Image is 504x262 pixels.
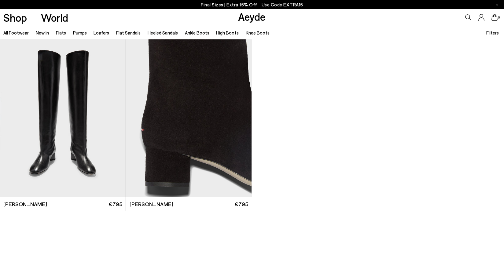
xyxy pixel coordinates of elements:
p: Final Sizes | Extra 15% Off [201,1,303,9]
a: Flat Sandals [116,30,141,35]
a: Ankle Boots [185,30,209,35]
div: 4 / 6 [126,39,252,197]
a: Shop [3,12,27,23]
a: Pumps [73,30,87,35]
div: 6 / 6 [126,39,251,197]
span: 0 [498,16,501,19]
a: High Boots [216,30,239,35]
span: €795 [109,200,122,208]
span: Navigate to /collections/ss25-final-sizes [262,2,303,7]
a: Knee Boots [246,30,270,35]
a: Flats [56,30,66,35]
a: Next slide Previous slide [126,39,252,197]
span: Filters [486,30,499,35]
a: New In [36,30,49,35]
span: [PERSON_NAME] [3,200,47,208]
span: [PERSON_NAME] [130,200,173,208]
a: Heeled Sandals [148,30,178,35]
a: 0 [491,14,498,21]
a: Loafers [94,30,109,35]
a: World [41,12,68,23]
span: €795 [234,200,248,208]
img: Willa Suede Over-Knee Boots [252,39,377,197]
a: Aeyde [238,10,266,23]
img: Willa Suede Over-Knee Boots [126,39,252,197]
div: 5 / 6 [252,39,377,197]
a: All Footwear [3,30,29,35]
a: [PERSON_NAME] €795 [126,197,252,211]
img: Willa Leather Over-Knee Boots [126,39,251,197]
